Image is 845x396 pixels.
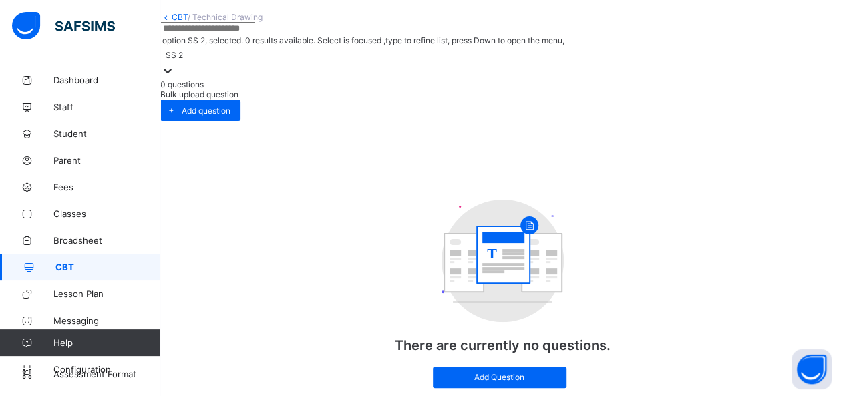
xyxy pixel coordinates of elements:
[188,12,263,22] span: / Technical Drawing
[53,315,160,326] span: Messaging
[55,262,160,272] span: CBT
[12,12,115,40] img: safsims
[172,12,188,22] a: CBT
[53,102,160,112] span: Staff
[53,155,160,166] span: Parent
[160,35,243,45] span: option SS 2, selected.
[243,35,564,45] span: 0 results available. Select is focused ,type to refine list, press Down to open the menu,
[53,128,160,139] span: Student
[53,182,160,192] span: Fees
[53,364,160,375] span: Configuration
[53,75,160,85] span: Dashboard
[160,79,204,89] span: 0 questions
[182,106,230,116] span: Add question
[487,244,497,261] tspan: T
[369,337,637,353] p: There are currently no questions.
[53,337,160,348] span: Help
[53,208,160,219] span: Classes
[160,89,238,100] span: Bulk upload question
[443,372,556,382] span: Add Question
[53,288,160,299] span: Lesson Plan
[166,50,183,60] div: SS 2
[792,349,832,389] button: Open asap
[53,235,160,246] span: Broadsheet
